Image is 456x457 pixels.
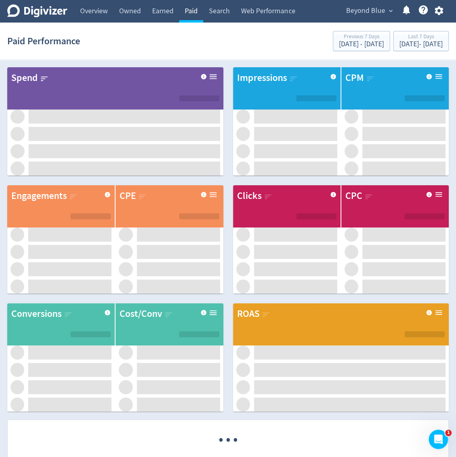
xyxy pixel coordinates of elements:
div: Previous 7 Days [339,34,384,41]
span: Beyond Blue [346,4,385,17]
span: expand_more [387,7,394,14]
div: ROAS [237,307,260,321]
div: [DATE] - [DATE] [399,41,443,48]
button: Previous 7 Days[DATE] - [DATE] [333,31,390,51]
div: Impressions [237,71,287,85]
div: CPM [345,71,364,85]
span: 1 [445,430,452,436]
iframe: Intercom live chat [429,430,448,449]
button: Beyond Blue [343,4,395,17]
div: Cost/Conv [120,307,162,321]
h1: Paid Performance [7,28,80,54]
button: Last 7 Days[DATE]- [DATE] [393,31,449,51]
div: Engagements [11,189,67,203]
div: Last 7 Days [399,34,443,41]
div: [DATE] - [DATE] [339,41,384,48]
div: CPE [120,189,136,203]
div: CPC [345,189,362,203]
div: Conversions [11,307,62,321]
div: Clicks [237,189,262,203]
div: Spend [11,71,38,85]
